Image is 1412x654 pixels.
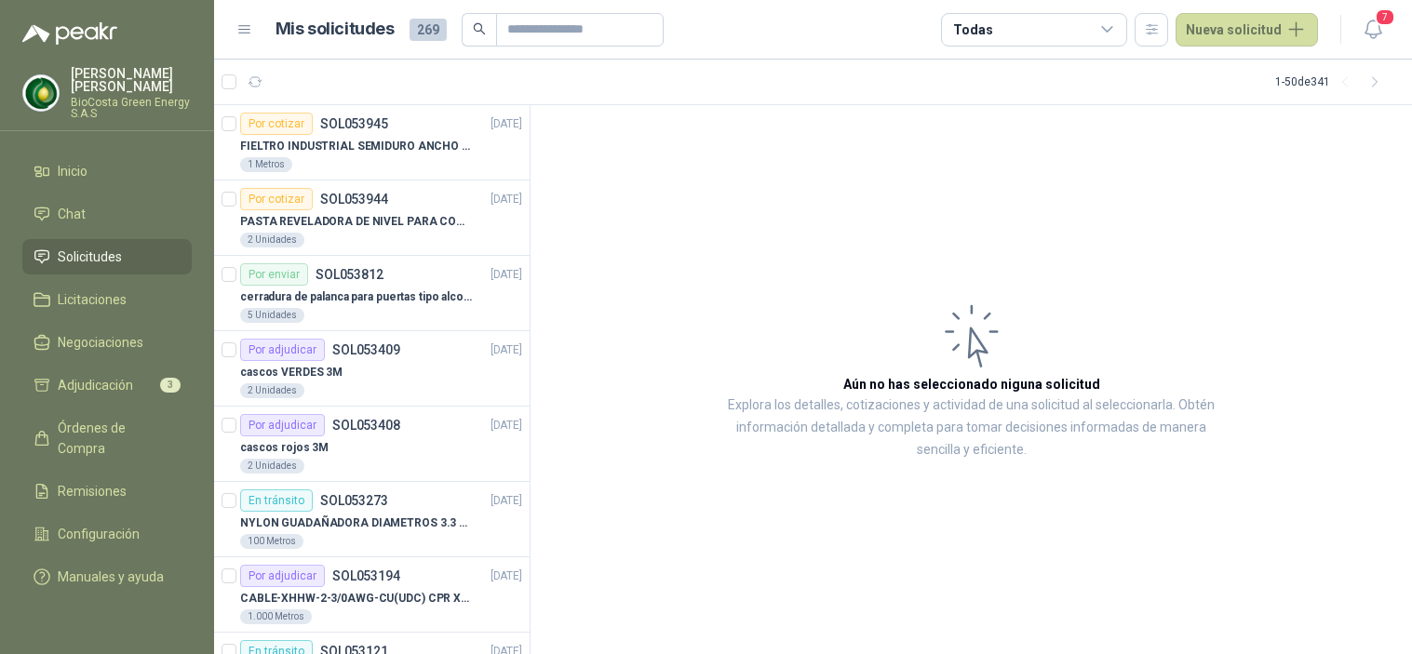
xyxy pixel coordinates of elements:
[214,256,530,331] a: Por enviarSOL053812[DATE] cerradura de palanca para puertas tipo alcoba marca yale5 Unidades
[214,557,530,633] a: Por adjudicarSOL053194[DATE] CABLE-XHHW-2-3/0AWG-CU(UDC) CPR XLPE FR1.000 Metros
[58,161,87,181] span: Inicio
[491,266,522,284] p: [DATE]
[1356,13,1390,47] button: 7
[22,516,192,552] a: Configuración
[22,410,192,466] a: Órdenes de Compra
[240,339,325,361] div: Por adjudicar
[58,375,133,395] span: Adjudicación
[22,282,192,317] a: Licitaciones
[491,492,522,510] p: [DATE]
[491,115,522,133] p: [DATE]
[332,569,400,582] p: SOL053194
[491,417,522,434] p: [DATE]
[320,494,388,507] p: SOL053273
[717,394,1226,461] p: Explora los detalles, cotizaciones y actividad de una solicitud al seleccionarla. Obtén informaci...
[240,113,313,135] div: Por cotizar
[332,419,400,432] p: SOL053408
[240,590,472,607] p: CABLE-XHHW-2-3/0AWG-CU(UDC) CPR XLPE FR
[214,180,530,256] a: Por cotizarSOL053944[DATE] PASTA REVELADORA DE NIVEL PARA COMBUSTIBLES/ACEITES DE COLOR ROSADA ma...
[160,378,181,393] span: 3
[58,567,164,587] span: Manuales y ayuda
[22,22,117,45] img: Logo peakr
[22,196,192,232] a: Chat
[214,482,530,557] a: En tránsitoSOL053273[DATE] NYLON GUADAÑADORA DIAMETROS 3.3 mm100 Metros
[240,288,472,306] p: cerradura de palanca para puertas tipo alcoba marca yale
[240,414,325,436] div: Por adjudicar
[491,341,522,359] p: [DATE]
[1176,13,1318,47] button: Nueva solicitud
[58,289,127,310] span: Licitaciones
[1375,8,1395,26] span: 7
[240,383,304,398] div: 2 Unidades
[22,325,192,360] a: Negociaciones
[22,367,192,403] a: Adjudicación3
[71,67,192,93] p: [PERSON_NAME] [PERSON_NAME]
[58,418,174,459] span: Órdenes de Compra
[214,331,530,407] a: Por adjudicarSOL053409[DATE] cascos VERDES 3M2 Unidades
[240,213,472,231] p: PASTA REVELADORA DE NIVEL PARA COMBUSTIBLES/ACEITES DE COLOR ROSADA marca kolor kut
[22,239,192,274] a: Solicitudes
[320,117,388,130] p: SOL053945
[240,514,472,532] p: NYLON GUADAÑADORA DIAMETROS 3.3 mm
[58,247,122,267] span: Solicitudes
[240,138,472,155] p: FIELTRO INDUSTRIAL SEMIDURO ANCHO 25 MM
[240,609,312,624] div: 1.000 Metros
[240,439,329,457] p: cascos rojos 3M
[240,233,304,247] div: 2 Unidades
[240,459,304,474] div: 2 Unidades
[23,75,59,111] img: Company Logo
[240,489,313,512] div: En tránsito
[473,22,486,35] span: search
[316,268,383,281] p: SOL053812
[240,157,292,172] div: 1 Metros
[332,343,400,356] p: SOL053409
[22,474,192,509] a: Remisiones
[843,374,1100,394] h3: Aún no has seleccionado niguna solicitud
[22,153,192,189] a: Inicio
[240,565,325,587] div: Por adjudicar
[491,567,522,585] p: [DATE]
[240,263,308,286] div: Por enviar
[58,481,127,501] span: Remisiones
[58,332,143,353] span: Negociaciones
[276,16,395,43] h1: Mis solicitudes
[240,308,304,323] div: 5 Unidades
[58,524,140,544] span: Configuración
[71,97,192,119] p: BioCosta Green Energy S.A.S
[214,407,530,482] a: Por adjudicarSOL053408[DATE] cascos rojos 3M2 Unidades
[410,19,447,41] span: 269
[214,105,530,180] a: Por cotizarSOL053945[DATE] FIELTRO INDUSTRIAL SEMIDURO ANCHO 25 MM1 Metros
[491,191,522,208] p: [DATE]
[22,559,192,594] a: Manuales y ayuda
[240,364,343,381] p: cascos VERDES 3M
[1275,67,1390,97] div: 1 - 50 de 341
[320,193,388,206] p: SOL053944
[240,534,303,549] div: 100 Metros
[240,188,313,210] div: Por cotizar
[58,204,86,224] span: Chat
[953,20,992,40] div: Todas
